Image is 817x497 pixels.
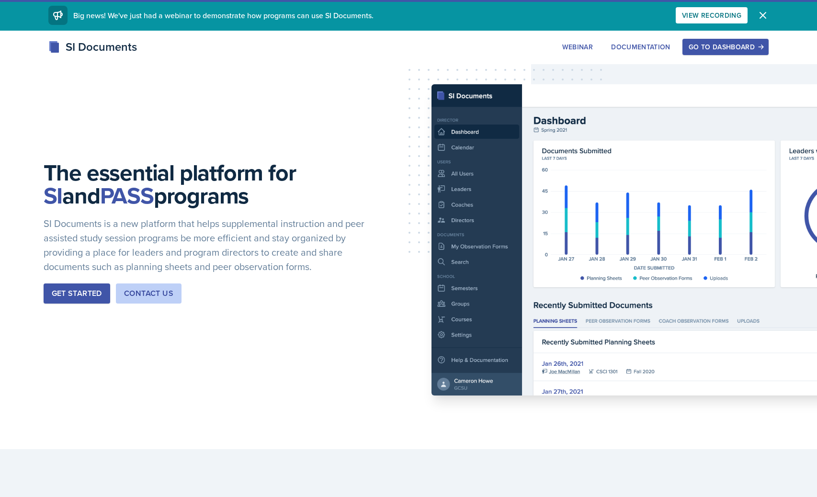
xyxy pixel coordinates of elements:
[611,43,670,51] div: Documentation
[44,283,110,304] button: Get Started
[676,7,748,23] button: View Recording
[605,39,677,55] button: Documentation
[556,39,599,55] button: Webinar
[689,43,762,51] div: Go to Dashboard
[116,283,182,304] button: Contact Us
[682,39,769,55] button: Go to Dashboard
[52,288,102,299] div: Get Started
[562,43,593,51] div: Webinar
[124,288,173,299] div: Contact Us
[48,38,137,56] div: SI Documents
[682,11,741,19] div: View Recording
[73,10,374,21] span: Big news! We've just had a webinar to demonstrate how programs can use SI Documents.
